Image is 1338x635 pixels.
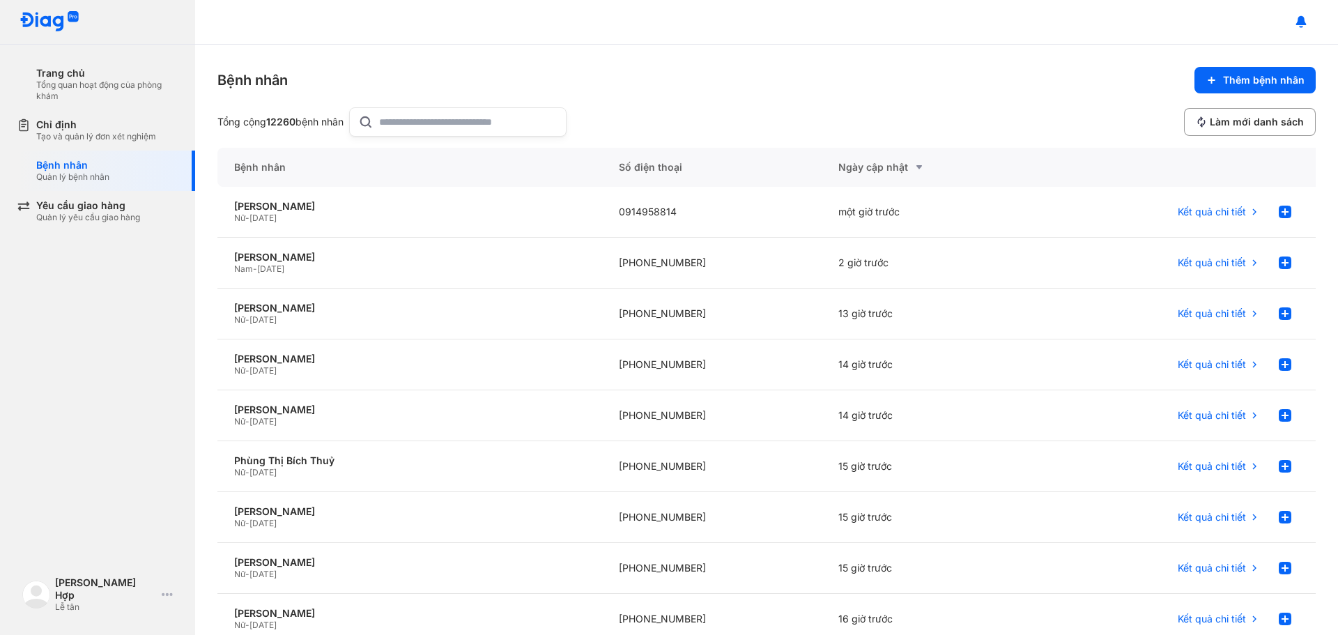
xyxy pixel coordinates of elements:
div: 14 giờ trước [822,339,1041,390]
span: - [245,365,249,376]
span: Nữ [234,620,245,630]
div: Phùng Thị Bích Thuỷ [234,454,585,467]
div: [PERSON_NAME] [234,505,585,518]
div: Tổng cộng bệnh nhân [217,116,344,128]
span: Nữ [234,518,245,528]
span: Nữ [234,213,245,223]
div: [PERSON_NAME] Hợp [55,576,156,602]
div: 15 giờ trước [822,492,1041,543]
span: - [245,467,249,477]
div: Quản lý bệnh nhân [36,171,109,183]
div: [PERSON_NAME] [234,556,585,569]
div: 13 giờ trước [822,289,1041,339]
div: [PERSON_NAME] [234,353,585,365]
span: [DATE] [249,416,277,427]
div: Số điện thoại [602,148,822,187]
span: Kết quả chi tiết [1178,511,1246,523]
span: Kết quả chi tiết [1178,257,1246,269]
span: - [245,213,249,223]
span: Kết quả chi tiết [1178,562,1246,574]
span: - [245,569,249,579]
div: Bệnh nhân [36,159,109,171]
span: - [245,518,249,528]
img: logo [22,581,50,609]
span: [DATE] [249,365,277,376]
span: Kết quả chi tiết [1178,409,1246,422]
div: 0914958814 [602,187,822,238]
span: Nam [234,263,253,274]
button: Làm mới danh sách [1184,108,1316,136]
div: Ngày cập nhật [838,159,1024,176]
span: 12260 [266,116,295,128]
span: - [245,620,249,630]
span: - [253,263,257,274]
div: Tổng quan hoạt động của phòng khám [36,79,178,102]
div: [PERSON_NAME] [234,404,585,416]
span: Làm mới danh sách [1210,116,1304,128]
span: Kết quả chi tiết [1178,460,1246,473]
div: 2 giờ trước [822,238,1041,289]
div: 15 giờ trước [822,543,1041,594]
span: [DATE] [249,314,277,325]
span: [DATE] [249,213,277,223]
div: [PHONE_NUMBER] [602,492,822,543]
span: Kết quả chi tiết [1178,206,1246,218]
div: [PHONE_NUMBER] [602,339,822,390]
span: Thêm bệnh nhân [1223,74,1305,86]
div: [PERSON_NAME] [234,200,585,213]
div: [PHONE_NUMBER] [602,289,822,339]
div: 15 giờ trước [822,441,1041,492]
div: Quản lý yêu cầu giao hàng [36,212,140,223]
div: một giờ trước [822,187,1041,238]
span: Kết quả chi tiết [1178,307,1246,320]
div: Yêu cầu giao hàng [36,199,140,212]
img: logo [20,11,79,33]
div: Bệnh nhân [217,148,602,187]
div: [PHONE_NUMBER] [602,441,822,492]
span: - [245,416,249,427]
div: Lễ tân [55,602,156,613]
div: [PHONE_NUMBER] [602,543,822,594]
button: Thêm bệnh nhân [1194,67,1316,93]
span: Nữ [234,314,245,325]
div: Tạo và quản lý đơn xét nghiệm [36,131,156,142]
span: [DATE] [249,620,277,630]
div: Trang chủ [36,67,178,79]
div: [PERSON_NAME] [234,302,585,314]
div: [PERSON_NAME] [234,251,585,263]
div: [PHONE_NUMBER] [602,390,822,441]
span: Nữ [234,569,245,579]
span: Kết quả chi tiết [1178,613,1246,625]
span: Nữ [234,416,245,427]
span: [DATE] [249,467,277,477]
div: [PHONE_NUMBER] [602,238,822,289]
span: [DATE] [249,569,277,579]
div: Chỉ định [36,118,156,131]
span: [DATE] [257,263,284,274]
span: Kết quả chi tiết [1178,358,1246,371]
span: - [245,314,249,325]
span: Nữ [234,365,245,376]
div: 14 giờ trước [822,390,1041,441]
span: [DATE] [249,518,277,528]
div: [PERSON_NAME] [234,607,585,620]
span: Nữ [234,467,245,477]
div: Bệnh nhân [217,70,288,90]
